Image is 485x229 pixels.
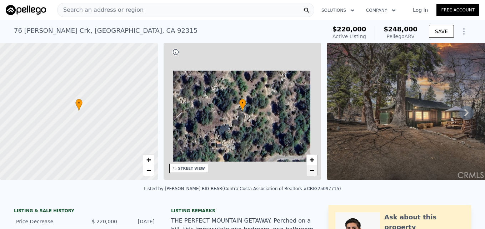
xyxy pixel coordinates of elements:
a: Zoom out [143,165,154,176]
span: $220,000 [332,25,366,33]
div: Listing remarks [171,208,314,214]
button: SAVE [429,25,454,38]
span: • [75,100,82,106]
span: Active Listing [332,34,366,39]
div: Price Decrease [16,218,80,225]
div: • [75,99,82,111]
span: $248,000 [384,25,417,33]
span: + [310,155,314,164]
div: • [239,99,246,111]
img: Pellego [6,5,46,15]
button: Solutions [316,4,360,17]
span: − [146,166,151,175]
span: $ 220,000 [92,219,117,224]
span: + [146,155,151,164]
a: Zoom in [143,154,154,165]
span: • [239,100,246,106]
span: Search an address or region [57,6,144,14]
a: Zoom out [306,165,317,176]
a: Free Account [436,4,479,16]
div: Listed by [PERSON_NAME] BIG BEAR (Contra Costa Association of Realtors #CRIG25097715) [144,186,341,191]
button: Show Options [457,24,471,39]
div: LISTING & SALE HISTORY [14,208,157,215]
span: − [310,166,314,175]
div: 76 [PERSON_NAME] Crk , [GEOGRAPHIC_DATA] , CA 92315 [14,26,197,36]
a: Log In [404,6,436,14]
button: Company [360,4,401,17]
div: Pellego ARV [384,33,417,40]
div: STREET VIEW [178,166,205,171]
div: [DATE] [123,218,155,225]
a: Zoom in [306,154,317,165]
